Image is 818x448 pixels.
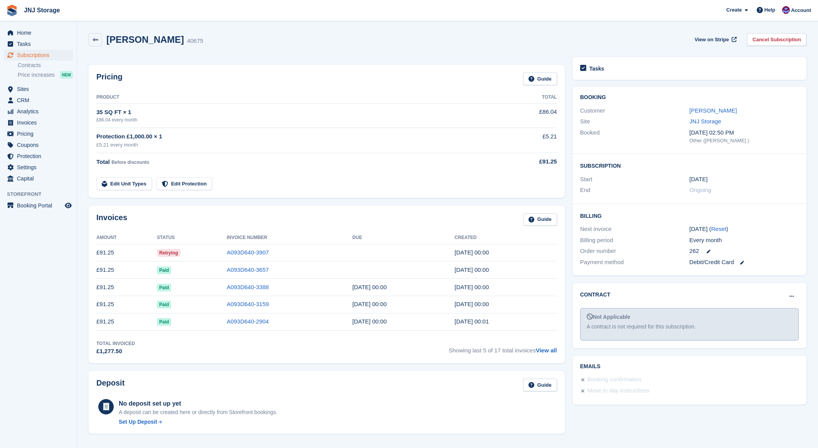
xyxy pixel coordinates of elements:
div: Other ([PERSON_NAME] ) [689,137,799,145]
div: Start [580,175,690,184]
a: menu [4,39,73,49]
a: menu [4,117,73,128]
div: £91.25 [496,157,557,166]
img: Jonathan Scrase [782,6,790,14]
a: Set Up Deposit [119,418,278,426]
span: Help [764,6,775,14]
span: Paid [157,284,171,291]
th: Invoice Number [227,232,352,244]
a: JNJ Storage [21,4,63,17]
time: 2024-05-27 23:00:00 UTC [689,175,707,184]
time: 2025-05-28 23:00:00 UTC [352,318,387,325]
a: JNJ Storage [689,118,721,125]
time: 2025-06-27 23:00:12 UTC [454,301,489,307]
td: £91.25 [96,279,157,296]
a: Contracts [18,62,73,69]
span: Pricing [17,128,63,139]
span: Protection [17,151,63,162]
a: Guide [523,213,557,226]
span: Analytics [17,106,63,117]
a: menu [4,84,73,94]
span: Paid [157,301,171,308]
span: View on Stripe [695,36,729,44]
div: Booked [580,128,690,145]
h2: Contract [580,291,611,299]
span: Invoices [17,117,63,128]
th: Status [157,232,227,244]
a: menu [4,200,73,211]
div: £86.04 every month [96,116,496,123]
div: Set Up Deposit [119,418,157,426]
a: Guide [523,72,557,85]
div: Debit/Credit Card [689,258,799,267]
span: Storefront [7,190,77,198]
th: Amount [96,232,157,244]
div: Customer [580,106,690,115]
a: Reset [711,226,726,232]
span: Capital [17,173,63,184]
th: Created [454,232,557,244]
time: 2025-07-27 23:00:05 UTC [454,284,489,290]
span: Before discounts [111,160,149,165]
span: Booking Portal [17,200,63,211]
span: Create [726,6,742,14]
a: menu [4,95,73,106]
a: Preview store [64,201,73,210]
span: Price increases [18,71,55,79]
span: Coupons [17,140,63,150]
div: Protection £1,000.00 × 1 [96,132,496,141]
div: Billing period [580,236,690,245]
div: Next invoice [580,225,690,234]
div: Total Invoiced [96,340,135,347]
span: CRM [17,95,63,106]
time: 2025-07-28 23:00:00 UTC [352,284,387,290]
span: Settings [17,162,63,173]
h2: Tasks [589,65,604,72]
span: Home [17,27,63,38]
a: menu [4,162,73,173]
span: Paid [157,318,171,326]
div: End [580,186,690,195]
span: Subscriptions [17,50,63,61]
div: Not Applicable [587,313,792,321]
span: 262 [689,247,699,256]
span: Tasks [17,39,63,49]
time: 2025-09-27 23:00:53 UTC [454,249,489,256]
a: View on Stripe [692,33,738,46]
td: £91.25 [96,244,157,261]
div: NEW [60,71,73,79]
a: View all [536,347,557,354]
td: £91.25 [96,296,157,313]
span: Paid [157,266,171,274]
div: 40675 [187,37,203,45]
a: Edit Protection [157,177,212,190]
a: menu [4,50,73,61]
a: Guide [523,379,557,391]
th: Total [496,91,557,104]
div: Booking confirmation [587,375,641,384]
th: Product [96,91,496,104]
h2: Billing [580,212,799,219]
h2: [PERSON_NAME] [106,34,184,45]
h2: Subscription [580,162,799,169]
time: 2025-05-27 23:01:03 UTC [454,318,489,325]
div: 35 SQ FT × 1 [96,108,496,117]
div: No deposit set up yet [119,399,278,408]
a: menu [4,27,73,38]
time: 2025-08-27 23:00:12 UTC [454,266,489,273]
a: A093D640-3657 [227,266,269,273]
h2: Deposit [96,379,125,391]
div: £5.21 every month [96,141,496,149]
div: Site [580,117,690,126]
td: £91.25 [96,313,157,330]
div: £1,277.50 [96,347,135,356]
span: Sites [17,84,63,94]
div: [DATE] ( ) [689,225,799,234]
a: Price increases NEW [18,71,73,79]
h2: Booking [580,94,799,101]
div: [DATE] 02:50 PM [689,128,799,137]
a: menu [4,106,73,117]
a: Cancel Subscription [747,33,806,46]
td: £86.04 [496,103,557,128]
td: £91.25 [96,261,157,279]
